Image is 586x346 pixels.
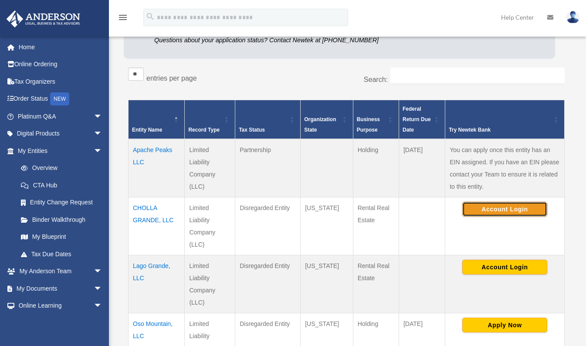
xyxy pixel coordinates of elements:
td: You can apply once this entity has an EIN assigned. If you have an EIN please contact your Team t... [445,139,565,197]
a: Binder Walkthrough [12,211,111,228]
td: Disregarded Entity [235,197,301,255]
td: Partnership [235,139,301,197]
span: Tax Status [239,127,265,133]
span: Business Purpose [357,116,380,133]
a: menu [118,15,128,23]
td: Apache Peaks LLC [129,139,185,197]
a: Tax Due Dates [12,245,111,263]
span: arrow_drop_down [94,142,111,160]
div: Try Newtek Bank [449,125,551,135]
a: My Documentsarrow_drop_down [6,280,115,297]
td: [DATE] [399,139,445,197]
a: Account Login [462,263,547,270]
button: Account Login [462,202,547,217]
a: Home [6,38,115,56]
th: Entity Name: Activate to invert sorting [129,100,185,139]
span: arrow_drop_down [94,108,111,126]
span: arrow_drop_down [94,263,111,281]
td: [US_STATE] [301,255,353,313]
button: Account Login [462,260,547,275]
th: Try Newtek Bank : Activate to sort [445,100,565,139]
td: Rental Real Estate [353,255,399,313]
button: Apply Now [462,318,547,332]
span: Federal Return Due Date [403,106,431,133]
i: menu [118,12,128,23]
span: arrow_drop_down [94,280,111,298]
a: Billingarrow_drop_down [6,314,115,332]
a: Entity Change Request [12,194,111,211]
span: Record Type [188,127,220,133]
label: Search: [364,76,388,83]
span: arrow_drop_down [94,297,111,315]
td: [US_STATE] [301,197,353,255]
td: Holding [353,139,399,197]
a: Account Login [462,205,547,212]
i: search [146,12,155,21]
span: Organization State [304,116,336,133]
a: Tax Organizers [6,73,115,90]
a: CTA Hub [12,176,111,194]
img: User Pic [566,11,579,24]
span: Entity Name [132,127,162,133]
a: Overview [12,159,107,177]
a: Digital Productsarrow_drop_down [6,125,115,142]
a: My Blueprint [12,228,111,246]
th: Record Type: Activate to sort [185,100,235,139]
span: arrow_drop_down [94,314,111,332]
th: Federal Return Due Date: Activate to sort [399,100,445,139]
td: Rental Real Estate [353,197,399,255]
a: Order StatusNEW [6,90,115,108]
a: My Anderson Teamarrow_drop_down [6,263,115,280]
td: Disregarded Entity [235,255,301,313]
div: NEW [50,92,69,105]
td: Limited Liability Company (LLC) [185,197,235,255]
th: Tax Status: Activate to sort [235,100,301,139]
img: Anderson Advisors Platinum Portal [4,10,83,27]
a: Online Ordering [6,56,115,73]
a: My Entitiesarrow_drop_down [6,142,111,159]
a: Platinum Q&Aarrow_drop_down [6,108,115,125]
span: arrow_drop_down [94,125,111,143]
td: Lago Grande, LLC [129,255,185,313]
th: Organization State: Activate to sort [301,100,353,139]
td: Limited Liability Company (LLC) [185,139,235,197]
td: CHOLLA GRANDE, LLC [129,197,185,255]
a: Online Learningarrow_drop_down [6,297,115,315]
td: Limited Liability Company (LLC) [185,255,235,313]
label: entries per page [146,75,197,82]
th: Business Purpose: Activate to sort [353,100,399,139]
p: Questions about your application status? Contact Newtek at [PHONE_NUMBER] [154,35,420,46]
